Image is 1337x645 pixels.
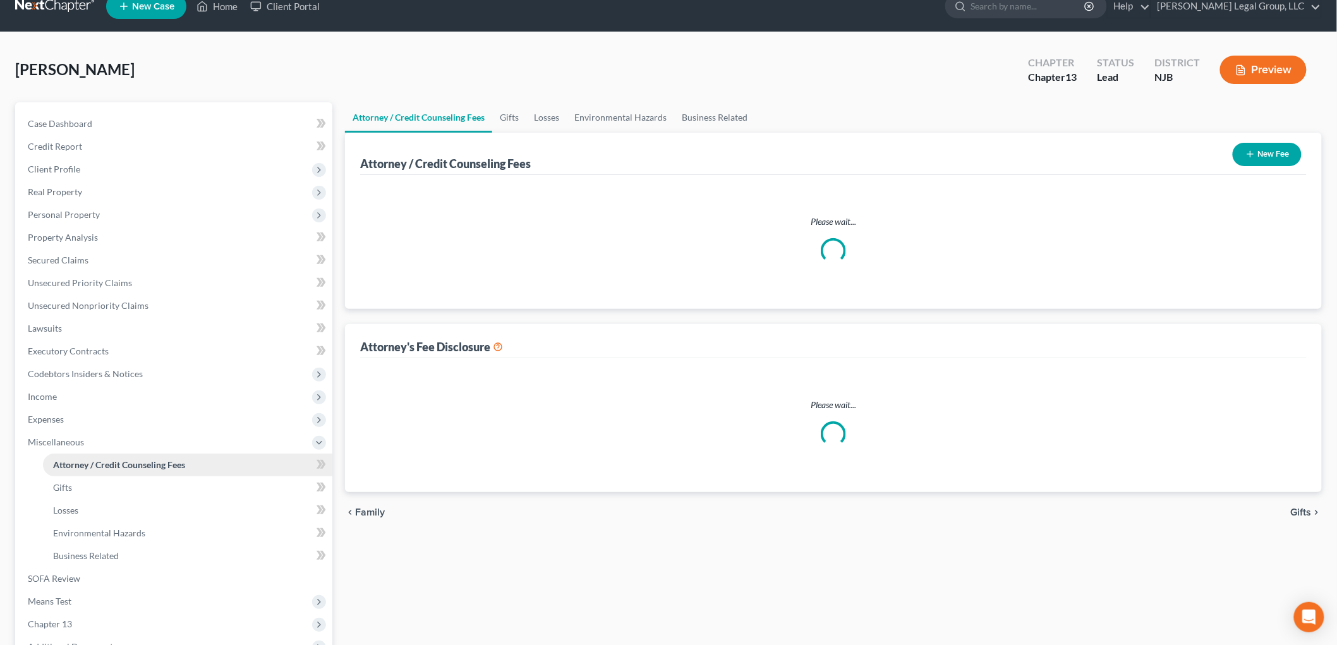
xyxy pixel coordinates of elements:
span: Unsecured Nonpriority Claims [28,300,148,311]
span: Property Analysis [28,232,98,243]
span: [PERSON_NAME] [15,60,135,78]
span: Personal Property [28,209,100,220]
div: District [1154,56,1200,70]
a: Case Dashboard [18,112,332,135]
span: Case Dashboard [28,118,92,129]
button: New Fee [1233,143,1302,166]
a: Losses [526,102,567,133]
div: Attorney's Fee Disclosure [360,339,503,354]
span: New Case [132,2,174,11]
a: Business Related [43,545,332,567]
span: Credit Report [28,141,82,152]
div: Lead [1097,70,1134,85]
div: Open Intercom Messenger [1294,602,1324,632]
p: Please wait... [370,215,1297,228]
span: Environmental Hazards [53,527,145,538]
span: Lawsuits [28,323,62,334]
span: Expenses [28,414,64,425]
span: Means Test [28,596,71,606]
a: Property Analysis [18,226,332,249]
span: Losses [53,505,78,515]
a: Attorney / Credit Counseling Fees [345,102,492,133]
a: Attorney / Credit Counseling Fees [43,454,332,476]
a: SOFA Review [18,567,332,590]
a: Losses [43,499,332,522]
a: Business Related [674,102,755,133]
span: Real Property [28,186,82,197]
i: chevron_right [1312,507,1322,517]
span: Client Profile [28,164,80,174]
span: Attorney / Credit Counseling Fees [53,459,185,470]
span: Unsecured Priority Claims [28,277,132,288]
a: Unsecured Nonpriority Claims [18,294,332,317]
span: Miscellaneous [28,437,84,447]
div: Chapter [1028,56,1077,70]
i: chevron_left [345,507,355,517]
div: Attorney / Credit Counseling Fees [360,156,531,171]
a: Gifts [43,476,332,499]
div: Chapter [1028,70,1077,85]
span: Gifts [53,482,72,493]
a: Credit Report [18,135,332,158]
a: Environmental Hazards [567,102,674,133]
a: Executory Contracts [18,340,332,363]
p: Please wait... [370,399,1297,411]
a: Gifts [492,102,526,133]
a: Unsecured Priority Claims [18,272,332,294]
div: Status [1097,56,1134,70]
span: Business Related [53,550,119,561]
button: chevron_left Family [345,507,385,517]
span: Codebtors Insiders & Notices [28,368,143,379]
span: Gifts [1291,507,1312,517]
span: SOFA Review [28,573,80,584]
span: Family [355,507,385,517]
span: Executory Contracts [28,346,109,356]
button: Gifts chevron_right [1291,507,1322,517]
a: Environmental Hazards [43,522,332,545]
span: 13 [1065,71,1077,83]
button: Preview [1220,56,1307,84]
a: Lawsuits [18,317,332,340]
a: Secured Claims [18,249,332,272]
div: NJB [1154,70,1200,85]
span: Chapter 13 [28,618,72,629]
span: Secured Claims [28,255,88,265]
span: Income [28,391,57,402]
